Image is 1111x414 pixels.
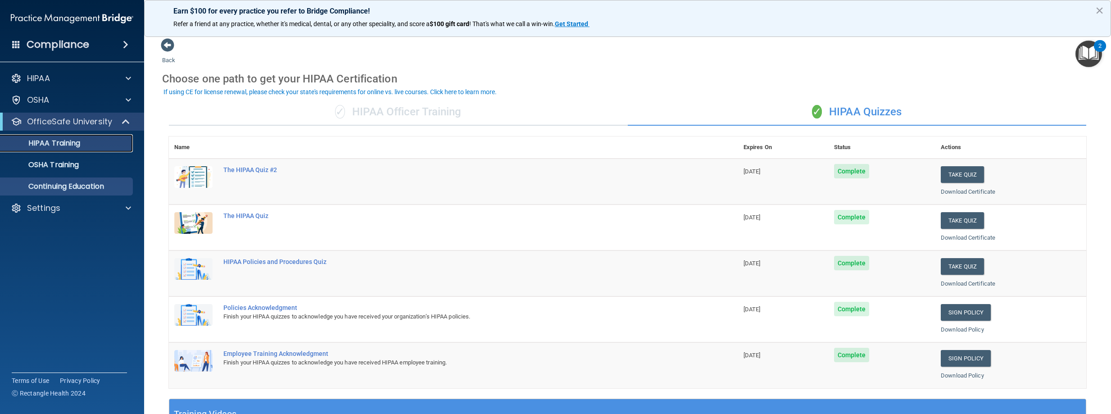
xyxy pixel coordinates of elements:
span: [DATE] [744,260,761,267]
span: [DATE] [744,352,761,359]
img: PMB logo [11,9,133,27]
div: 2 [1098,46,1102,58]
a: Get Started [555,20,590,27]
span: Complete [834,348,870,362]
strong: Get Started [555,20,588,27]
span: ✓ [812,105,822,118]
a: Settings [11,203,131,214]
span: Complete [834,210,870,224]
div: Policies Acknowledgment [223,304,693,311]
span: Complete [834,164,870,178]
th: Actions [935,136,1086,159]
span: Ⓒ Rectangle Health 2024 [12,389,86,398]
p: OSHA [27,95,50,105]
span: [DATE] [744,168,761,175]
a: Download Policy [941,326,984,333]
a: Privacy Policy [60,376,100,385]
span: [DATE] [744,214,761,221]
a: Back [162,46,175,64]
a: HIPAA [11,73,131,84]
span: Complete [834,302,870,316]
th: Status [829,136,935,159]
a: OfficeSafe University [11,116,131,127]
span: ! That's what we call a win-win. [469,20,555,27]
button: Open Resource Center, 2 new notifications [1075,41,1102,67]
div: HIPAA Quizzes [628,99,1087,126]
button: Close [1095,3,1104,18]
p: HIPAA [27,73,50,84]
div: Employee Training Acknowledgment [223,350,693,357]
a: Download Certificate [941,188,995,195]
div: Finish your HIPAA quizzes to acknowledge you have received your organization’s HIPAA policies. [223,311,693,322]
button: Take Quiz [941,258,984,275]
div: The HIPAA Quiz [223,212,693,219]
p: Continuing Education [6,182,129,191]
div: Choose one path to get your HIPAA Certification [162,66,1093,92]
p: OfficeSafe University [27,116,112,127]
div: The HIPAA Quiz #2 [223,166,693,173]
a: Sign Policy [941,304,991,321]
a: OSHA [11,95,131,105]
a: Download Certificate [941,280,995,287]
p: Earn $100 for every practice you refer to Bridge Compliance! [173,7,594,15]
div: Finish your HIPAA quizzes to acknowledge you have received HIPAA employee training. [223,357,693,368]
a: Download Certificate [941,234,995,241]
div: HIPAA Officer Training [169,99,628,126]
div: If using CE for license renewal, please check your state's requirements for online vs. live cours... [163,89,497,95]
a: Sign Policy [941,350,991,367]
a: Download Policy [941,372,984,379]
button: Take Quiz [941,166,984,183]
a: Terms of Use [12,376,49,385]
th: Name [169,136,218,159]
div: HIPAA Policies and Procedures Quiz [223,258,693,265]
p: HIPAA Training [6,139,80,148]
strong: $100 gift card [430,20,469,27]
h4: Compliance [27,38,89,51]
button: Take Quiz [941,212,984,229]
span: Complete [834,256,870,270]
span: Refer a friend at any practice, whether it's medical, dental, or any other speciality, and score a [173,20,430,27]
span: ✓ [335,105,345,118]
th: Expires On [738,136,829,159]
button: If using CE for license renewal, please check your state's requirements for online vs. live cours... [162,87,498,96]
p: Settings [27,203,60,214]
span: [DATE] [744,306,761,313]
p: OSHA Training [6,160,79,169]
